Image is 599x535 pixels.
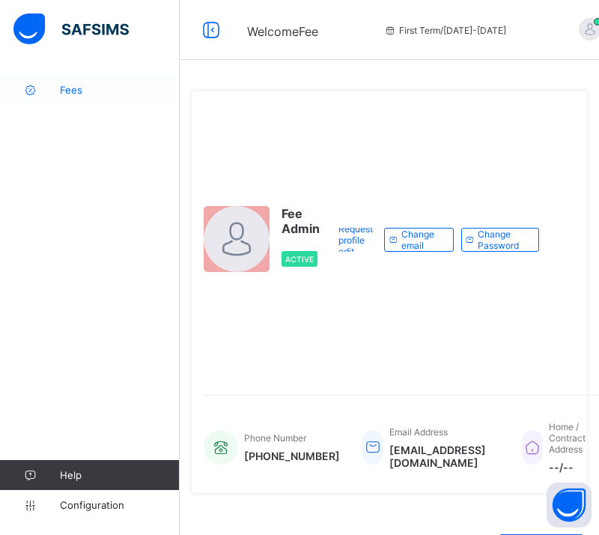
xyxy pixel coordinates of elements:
[282,206,320,236] span: Fee Admin
[389,444,499,469] span: [EMAIL_ADDRESS][DOMAIN_NAME]
[247,24,318,39] span: Welcome Fee
[401,229,442,251] span: Change email
[60,499,179,511] span: Configuration
[389,426,448,438] span: Email Address
[547,483,592,528] button: Open asap
[549,421,586,455] span: Home / Contract Address
[549,461,599,474] span: --/--
[60,84,180,96] span: Fees
[244,432,306,444] span: Phone Number
[338,223,373,257] span: Request profile edit
[60,469,179,481] span: Help
[13,13,129,45] img: safsims
[384,25,506,36] span: session/term information
[244,450,340,462] span: [PHONE_NUMBER]
[285,255,314,264] span: Active
[478,229,527,251] span: Change Password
